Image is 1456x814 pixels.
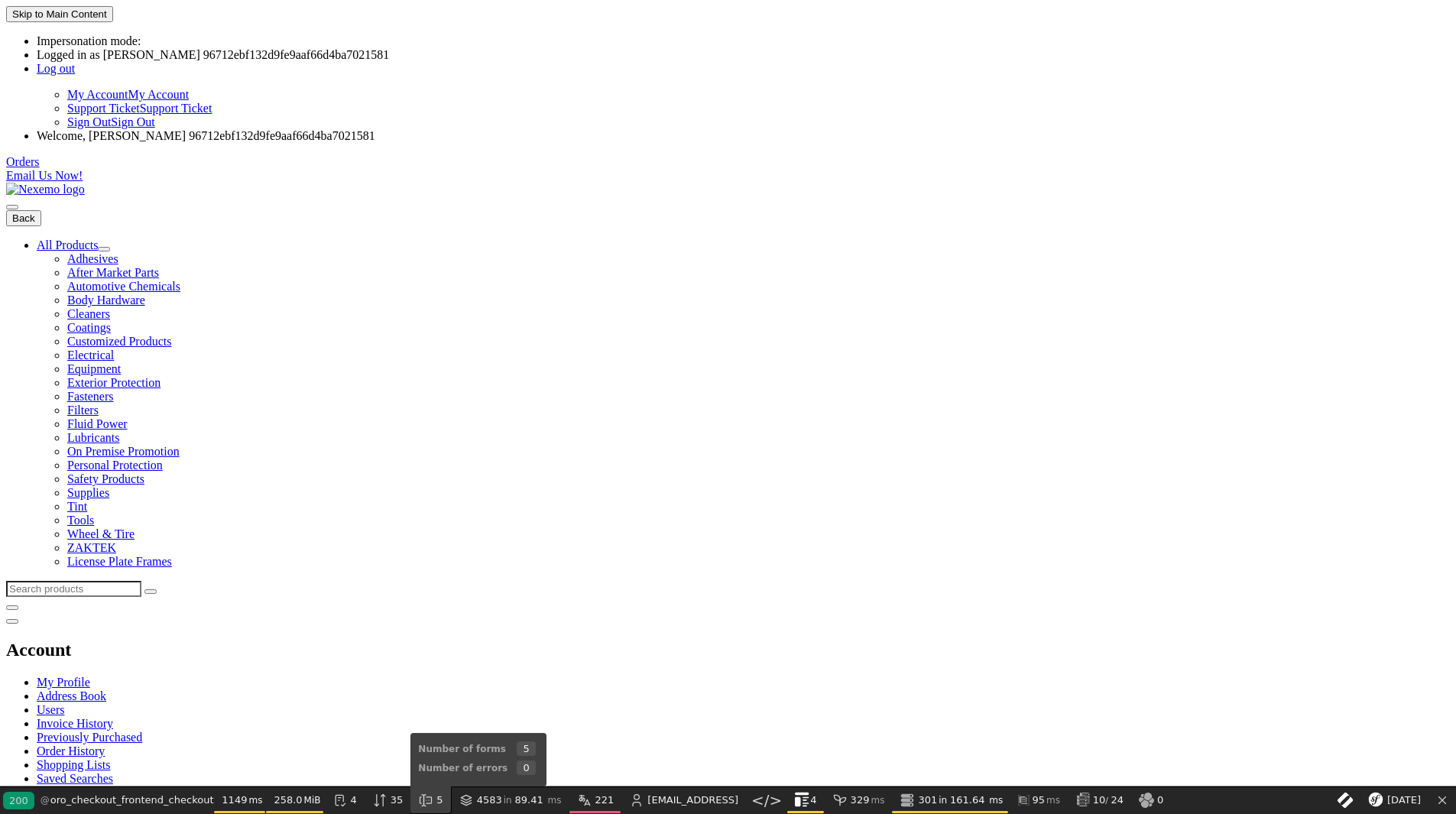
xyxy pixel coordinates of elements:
[67,527,135,540] span: Wheel & Tire
[6,581,141,597] input: Search
[37,703,64,716] a: Users
[37,238,98,251] span: All Products
[37,786,96,799] a: My Designs
[436,786,443,814] span: 5
[67,335,171,348] span: Customized Products
[6,205,18,209] button: Menu
[6,183,85,196] a: Home
[37,34,1450,48] li: Impersonation mode:
[391,786,404,814] span: 35
[751,786,782,814] span: </>
[67,307,110,320] span: Cleaners
[6,640,1450,660] h2: Account
[6,183,85,196] img: Nexemo logo
[621,786,746,814] a: [EMAIL_ADDRESS]
[67,280,180,293] span: Automotive Chemicals
[1105,796,1108,806] span: /
[37,731,142,744] a: Previously Purchased
[67,486,109,499] span: Supplies
[304,795,321,806] span: MiB
[825,786,893,814] a: 329 ms
[810,786,816,814] span: 4
[418,741,514,759] b: Number of forms
[67,431,119,444] span: Lubricants
[37,744,105,757] a: Order History
[41,795,50,806] span: @
[222,786,247,814] span: 1149
[37,48,1450,62] li: Logged in as [PERSON_NAME] 96712ebf132d9fe9aaf66d4ba7021581
[67,459,163,472] span: Personal Protection
[989,795,1003,806] span: ms
[37,676,90,689] a: My Profile
[1046,795,1060,806] span: ms
[939,795,947,806] span: in
[1131,786,1171,814] a: 0
[144,589,157,594] button: Start Searching
[67,88,128,101] span: My Account
[6,210,41,226] button: Back
[504,795,512,806] span: in
[918,786,937,814] span: 301
[67,376,161,389] span: Exterior Protection
[6,6,113,22] button: Skip to Main Content
[67,349,114,362] span: Electrical
[647,786,738,814] span: [EMAIL_ADDRESS]
[6,169,1450,183] a: Email Us Now!
[67,472,144,485] span: Safety Products
[67,115,155,128] a: Sign Out
[451,786,569,814] a: 4583 in 89.41 ms
[3,792,34,809] span: 200
[410,786,450,814] a: 5
[67,541,116,554] span: ZAKTEK
[6,619,18,624] button: My Account
[517,760,536,775] span: 0
[67,102,140,115] span: Support Ticket
[248,795,262,806] span: ms
[214,786,266,814] a: 1149 ms
[274,786,302,814] span: 258.0
[67,500,87,513] span: Tint
[595,786,615,814] span: 221
[37,758,110,771] a: Shopping Lists
[37,772,113,785] a: Saved Searches
[1387,786,1421,814] span: [DATE]
[67,102,212,115] a: Support Ticket
[37,717,113,730] a: Invoice History
[67,390,113,403] span: Fasteners
[351,786,357,814] span: 4
[1093,786,1106,814] span: 10
[1018,793,1029,808] img: Doctrine ORM
[418,759,514,778] b: Number of errors
[1157,786,1163,814] span: 0
[67,362,121,375] span: Equipment
[67,252,118,265] span: Adhesives
[1033,786,1046,814] span: 95
[851,786,870,814] span: 329
[477,786,502,814] span: 4583
[67,293,145,306] span: Body Hardware
[67,115,111,128] span: Sign Out
[67,404,99,417] span: Filters
[6,155,1450,169] a: Orders
[1360,786,1428,814] a: [DATE]
[67,266,159,279] span: After Market Parts
[1068,786,1131,814] a: Doctrine Stats 10 / 24
[37,689,106,702] a: Address Book
[325,786,365,814] a: 4
[67,417,128,430] span: Fluid Power
[67,514,94,527] span: Tools
[67,88,189,101] a: My Account
[517,741,536,756] span: 5
[67,445,180,458] span: On Premise Promotion
[37,62,75,75] a: Log out
[266,786,324,814] a: 258.0 MiB
[67,321,111,334] span: Coatings
[1111,794,1124,806] span: 24
[892,786,1010,814] a: 301 in 161.64 ms
[6,605,18,610] button: Search for a product
[871,795,884,806] span: ms
[787,786,824,814] a: 4
[515,794,543,806] span: 89.41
